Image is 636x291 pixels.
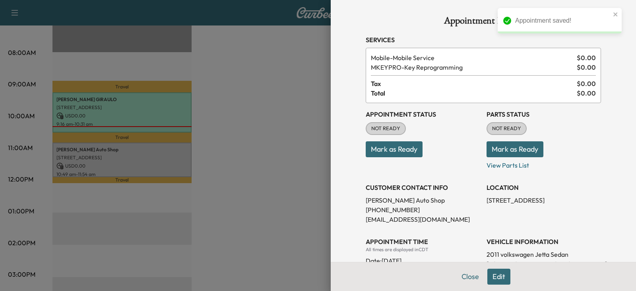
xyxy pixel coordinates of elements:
[487,183,601,192] h3: LOCATION
[366,16,601,29] h1: Appointment Details
[487,250,601,259] p: 2011 volkswagen Jetta Sedan
[366,215,480,224] p: [EMAIL_ADDRESS][DOMAIN_NAME]
[577,53,596,62] span: $ 0.00
[577,79,596,88] span: $ 0.00
[487,269,510,285] button: Edit
[487,157,601,170] p: View Parts List
[371,79,577,88] span: Tax
[487,195,601,205] p: [STREET_ADDRESS]
[487,109,601,119] h3: Parts Status
[366,246,480,253] div: All times are displayed in CDT
[366,141,423,157] button: Mark as Ready
[371,62,574,72] span: Key Reprogramming
[366,195,480,205] p: [PERSON_NAME] Auto Shop
[371,53,574,62] span: Mobile Service
[366,205,480,215] p: [PHONE_NUMBER]
[487,237,601,246] h3: VEHICLE INFORMATION
[366,109,480,119] h3: Appointment Status
[487,141,543,157] button: Mark as Ready
[366,35,601,45] h3: Services
[577,88,596,98] span: $ 0.00
[456,269,484,285] button: Close
[371,88,577,98] span: Total
[366,125,405,133] span: NOT READY
[366,183,480,192] h3: CUSTOMER CONTACT INFO
[487,259,601,269] p: [US_VEHICLE_IDENTIFICATION_NUMBER]
[366,237,480,246] h3: APPOINTMENT TIME
[366,253,480,266] div: Date: [DATE]
[577,62,596,72] span: $ 0.00
[487,125,526,133] span: NOT READY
